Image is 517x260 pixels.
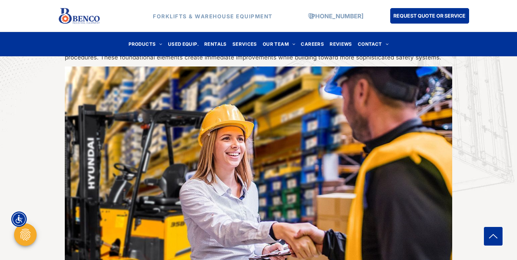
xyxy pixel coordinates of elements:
[327,39,355,49] a: REVIEWS
[355,39,391,49] a: CONTACT
[390,8,469,24] a: REQUEST QUOTE OR SERVICE
[309,12,363,19] a: [PHONE_NUMBER]
[126,39,165,49] a: PRODUCTS
[393,9,466,22] span: REQUEST QUOTE OR SERVICE
[298,39,327,49] a: CAREERS
[201,39,230,49] a: RENTALS
[260,39,298,49] a: OUR TEAM
[230,39,260,49] a: SERVICES
[11,211,27,227] div: Accessibility Menu
[165,39,201,49] a: USED EQUIP.
[153,13,273,19] strong: FORKLIFTS & WAREHOUSE EQUIPMENT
